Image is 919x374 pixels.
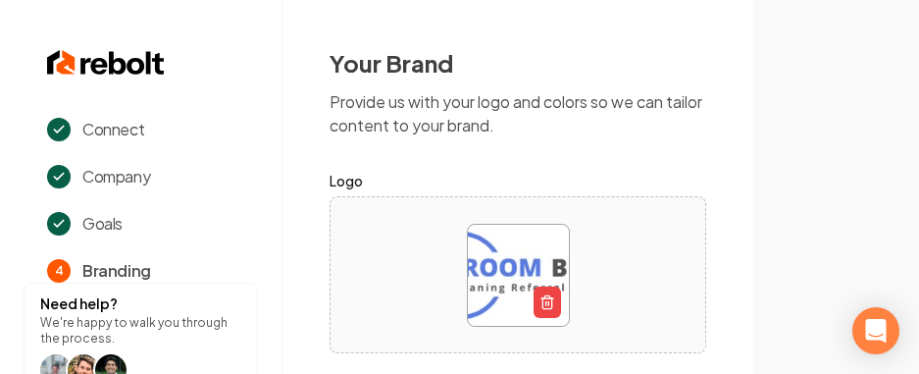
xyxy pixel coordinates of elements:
[82,259,151,283] span: Branding
[330,47,706,79] h2: Your Brand
[330,169,706,192] label: Logo
[82,118,144,141] span: Connect
[330,90,706,137] p: Provide us with your logo and colors so we can tailor content to your brand.
[40,294,118,312] strong: Need help?
[47,259,71,283] span: 4
[40,315,241,347] p: We're happy to walk you through the process.
[468,225,569,326] img: image
[82,212,123,236] span: Goals
[852,307,899,354] div: Open Intercom Messenger
[47,47,165,79] img: Rebolt Logo
[82,165,150,188] span: Company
